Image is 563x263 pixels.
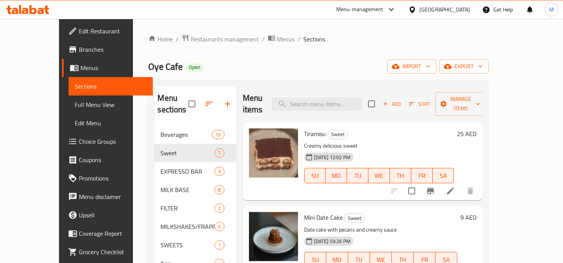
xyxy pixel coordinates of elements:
p: Creamy delicious sweet [304,141,454,151]
span: Choice Groups [79,137,147,146]
span: 3 [215,168,224,175]
button: WE [368,168,390,183]
span: FR [414,170,430,181]
span: Tiramisu [304,128,326,140]
span: Oye Cafe [148,58,183,75]
div: Open [186,63,203,72]
li: / [298,35,300,44]
button: import [387,59,436,74]
span: Sort sections [200,95,218,113]
div: items [214,185,224,194]
h6: 9 AED [460,212,476,223]
span: export [445,62,483,71]
a: Menu disclaimer [62,187,153,206]
span: 2 [215,205,224,212]
div: MILK BASE8 [154,181,236,199]
div: Beverages10 [154,125,236,144]
a: Edit menu item [446,186,455,196]
span: Coverage Report [79,229,147,238]
div: SWEETS1 [154,236,236,254]
a: Edit Restaurant [62,22,153,40]
a: Choice Groups [62,132,153,151]
span: Upsell [79,210,147,220]
a: Grocery Checklist [62,243,153,261]
a: Menus [268,34,295,44]
div: Menu-management [336,5,383,14]
div: items [214,167,224,176]
span: Grocery Checklist [79,247,147,256]
span: import [393,62,430,71]
a: Restaurants management [182,34,259,44]
button: Branch-specific-item [421,182,440,200]
button: delete [461,182,480,200]
span: Sort items [404,98,435,110]
a: Coupons [62,151,153,169]
span: MO [329,170,344,181]
button: SU [304,168,326,183]
button: Sort [407,98,432,110]
span: Sections [303,35,325,44]
span: MILKSHAKES/FRAPPE [160,222,214,231]
div: MILKSHAKES/FRAPPE6 [154,217,236,236]
span: Menus [277,35,295,44]
span: Edit Menu [75,118,147,128]
button: TH [390,168,411,183]
span: Select to update [404,183,420,199]
span: Select section [363,96,380,112]
span: Promotions [79,174,147,183]
button: MO [326,168,347,183]
span: FILTER [160,204,214,213]
input: search [272,97,362,111]
span: Restaurants management [191,35,259,44]
span: Beverages [160,130,212,139]
a: Menus [62,59,153,77]
span: SU [308,170,323,181]
button: export [439,59,489,74]
div: items [214,240,224,250]
span: Sections [75,82,147,91]
div: Sweet7 [154,144,236,162]
div: Sweet [327,130,348,139]
a: Full Menu View [69,95,153,114]
a: Edit Menu [69,114,153,132]
span: Sweet [328,130,348,139]
a: Coverage Report [62,224,153,243]
span: 8 [215,186,224,194]
span: 6 [215,223,224,230]
span: Manage items [441,94,480,113]
span: TU [350,170,365,181]
nav: breadcrumb [148,34,489,44]
h2: Menu items [243,92,263,115]
span: SA [436,170,451,181]
div: items [214,148,224,158]
p: Date cake with pecans and creamy sauce [304,225,458,235]
div: items [214,204,224,213]
div: EXPRESSO BAR3 [154,162,236,181]
span: Menus [80,63,147,72]
button: SA [433,168,454,183]
span: EXPRESSO BAR [160,167,214,176]
span: MILK BASE [160,185,214,194]
span: Open [186,64,203,71]
a: Promotions [62,169,153,187]
span: WE [372,170,387,181]
span: Add item [380,98,404,110]
div: Sweet [344,214,365,223]
span: 10 [212,131,224,138]
span: Select all sections [184,96,200,112]
img: Mini Date Cake [249,212,298,261]
img: Tiramisu [249,128,298,178]
div: items [214,222,224,231]
li: / [262,35,265,44]
div: [GEOGRAPHIC_DATA] [419,5,470,14]
button: FR [411,168,433,183]
button: Add section [218,95,237,113]
span: Branches [79,45,147,54]
a: Upsell [62,206,153,224]
a: Home [148,35,173,44]
span: 1 [215,242,224,249]
span: Sweet [160,148,214,158]
span: M [549,5,554,14]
